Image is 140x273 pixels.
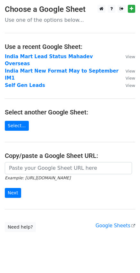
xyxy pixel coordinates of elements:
[5,162,132,174] input: Paste your Google Sheet URL here
[5,108,135,116] h4: Select another Google Sheet:
[5,54,93,67] a: India Mart Lead Status Mahadev Overseas
[5,121,29,131] a: Select...
[126,83,135,88] small: View
[5,43,135,51] h4: Use a recent Google Sheet:
[5,188,21,198] input: Next
[5,68,119,74] a: India Mart New Format May to September
[5,152,135,160] h4: Copy/paste a Google Sheet URL:
[119,54,135,59] a: View
[126,69,135,74] small: View
[5,82,45,88] a: Self Gen Leads
[126,76,135,81] small: View
[119,68,135,74] a: View
[5,75,15,81] a: IM1
[126,54,135,59] small: View
[5,17,135,23] p: Use one of the options below...
[119,75,135,81] a: View
[5,175,70,180] small: Example: [URL][DOMAIN_NAME]
[5,222,36,232] a: Need help?
[95,223,135,229] a: Google Sheets
[119,82,135,88] a: View
[5,5,135,14] h3: Choose a Google Sheet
